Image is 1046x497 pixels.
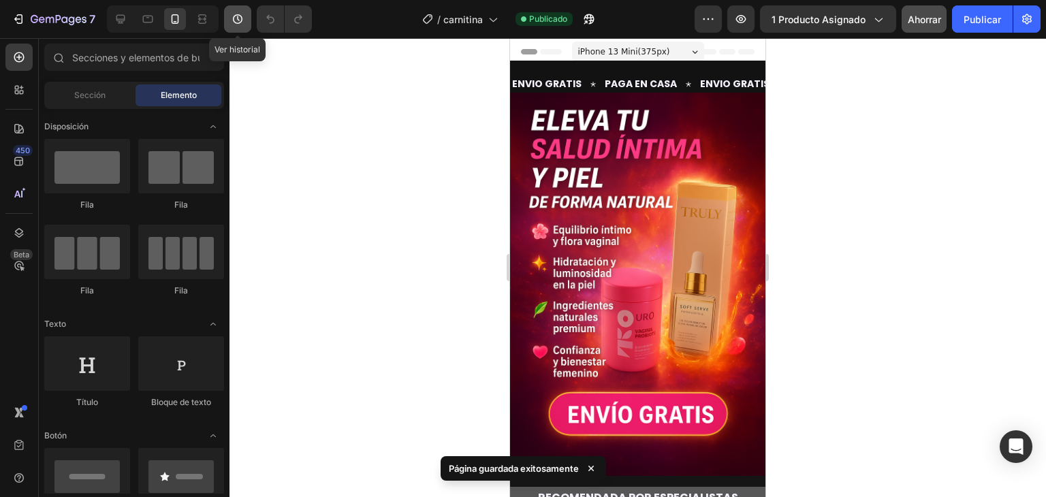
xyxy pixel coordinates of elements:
font: Fila [80,199,94,210]
p: RECOMENDADA POR ESPECIALISTAS [1,450,254,470]
font: Título [76,397,98,407]
span: Abrir palanca [202,116,224,138]
font: Página guardada exitosamente [449,463,579,474]
p: ENVIO GRATIS [190,37,259,54]
div: Deshacer/Rehacer [257,5,312,33]
font: Beta [14,250,29,259]
button: 7 [5,5,101,33]
font: Fila [174,285,188,295]
font: Publicado [529,14,567,24]
span: Abrir palanca [202,425,224,447]
button: Publicar [952,5,1013,33]
button: 1 producto asignado [760,5,896,33]
font: Fila [80,285,94,295]
font: Publicar [964,14,1001,25]
font: Bloque de texto [151,397,211,407]
font: Ahorrar [908,14,941,25]
font: Elemento [161,90,197,100]
font: / [437,14,441,25]
font: Sección [74,90,106,100]
font: Texto [44,319,66,329]
font: Disposición [44,121,89,131]
span: Abrir palanca [202,313,224,335]
font: Fila [174,199,188,210]
input: Secciones y elementos de búsqueda [44,44,224,71]
button: Ver historial [224,5,251,33]
font: carnitina [443,14,483,25]
font: 1 producto asignado [772,14,866,25]
div: Abrir Intercom Messenger [1000,430,1032,463]
iframe: Área de diseño [510,38,765,497]
font: 7 [89,12,95,26]
font: Botón [44,430,67,440]
font: 450 [16,146,30,155]
button: Ahorrar [902,5,947,33]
